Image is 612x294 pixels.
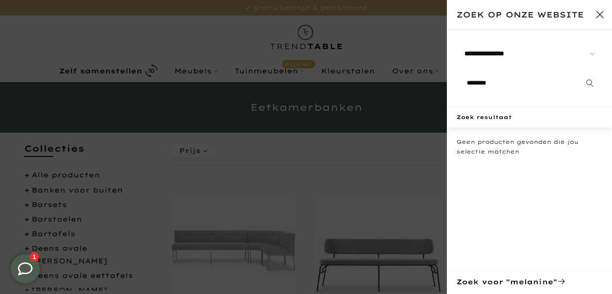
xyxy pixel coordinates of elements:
a: Zoek voor "melanine" [457,276,602,288]
button: Sluit zoeken [588,2,612,27]
div: Zoek resultaat [447,108,612,128]
div: Geen producten gevonden die jou selectie matchen [447,128,612,167]
iframe: toggle-frame [1,244,50,293]
span: Zoek op onze website [457,8,588,22]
